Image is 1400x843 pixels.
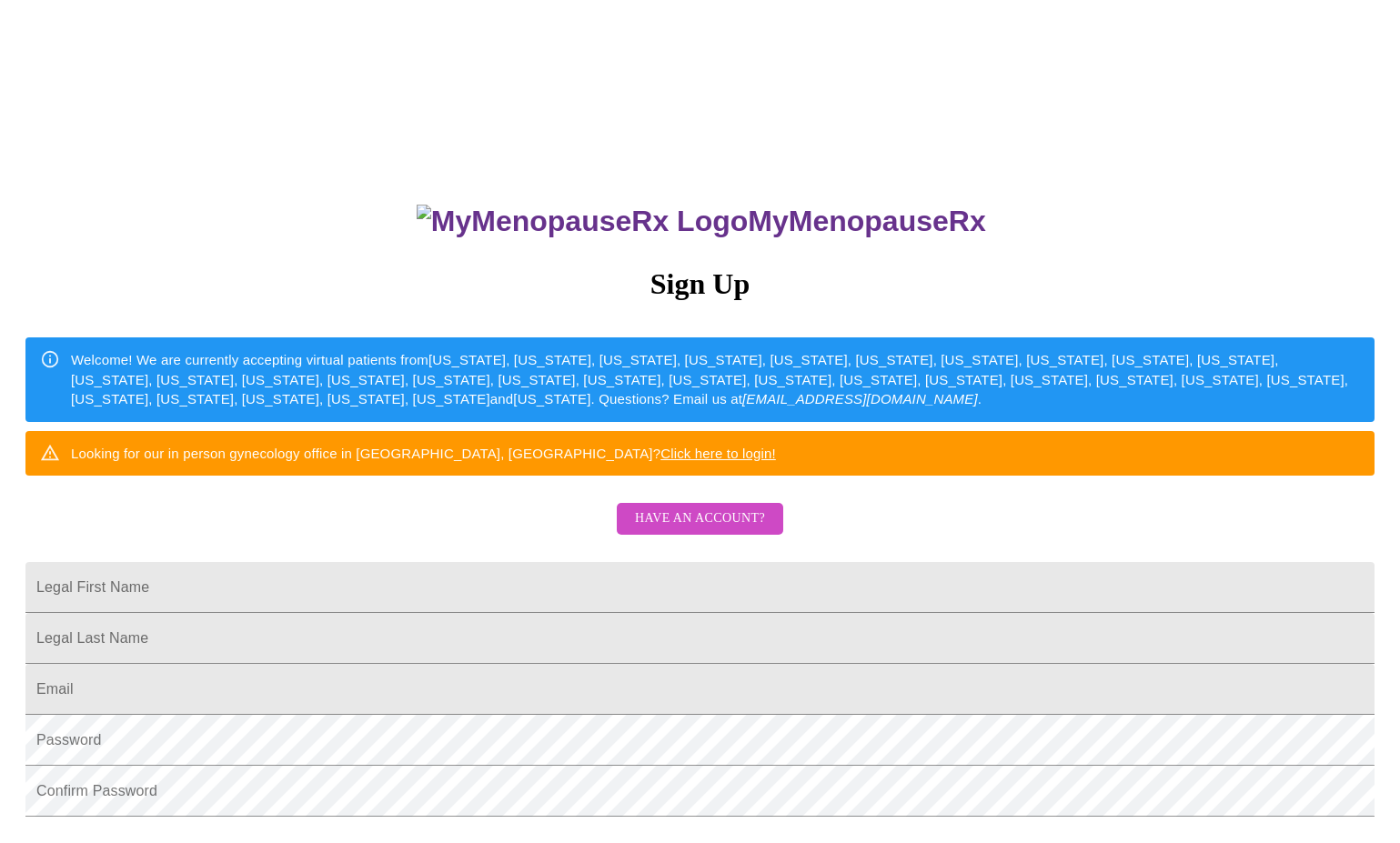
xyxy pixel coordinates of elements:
[660,446,776,461] a: Click here to login!
[742,391,978,406] em: [EMAIL_ADDRESS][DOMAIN_NAME]
[635,507,765,530] span: Have an account?
[417,205,748,238] img: MyMenopauseRx Logo
[71,437,776,470] div: Looking for our in person gynecology office in [GEOGRAPHIC_DATA], [GEOGRAPHIC_DATA]?
[71,343,1360,416] div: Welcome! We are currently accepting virtual patients from [US_STATE], [US_STATE], [US_STATE], [US...
[612,523,788,538] a: Have an account?
[28,205,1375,238] h3: MyMenopauseRx
[25,267,1375,301] h3: Sign Up
[617,503,783,535] button: Have an account?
